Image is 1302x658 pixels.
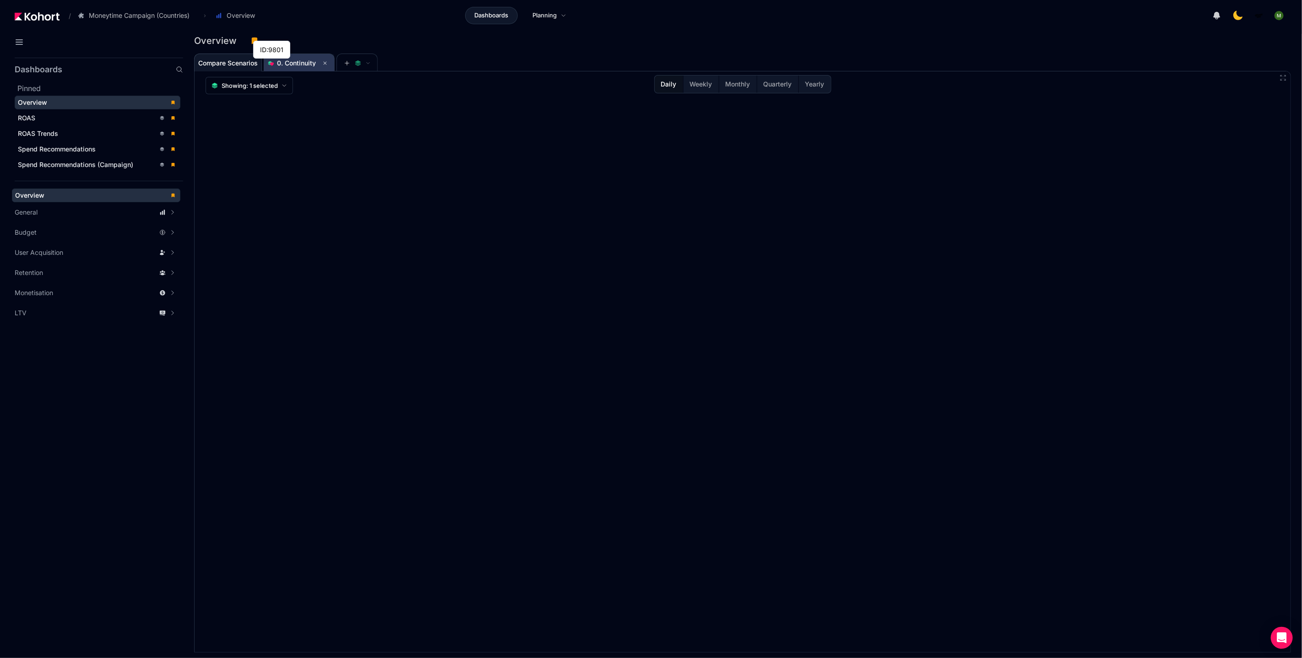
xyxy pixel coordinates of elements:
[15,228,37,237] span: Budget
[73,8,199,23] button: Moneytime Campaign (Countries)
[18,98,47,106] span: Overview
[18,114,35,122] span: ROAS
[15,65,62,74] h2: Dashboards
[655,76,683,93] button: Daily
[719,76,757,93] button: Monthly
[757,76,798,93] button: Quarterly
[89,11,190,20] span: Moneytime Campaign (Countries)
[227,11,255,20] span: Overview
[15,127,180,140] a: ROAS Trends
[465,7,518,24] a: Dashboards
[764,80,792,89] span: Quarterly
[533,11,557,20] span: Planning
[15,111,180,125] a: ROAS
[15,288,53,297] span: Monetisation
[15,158,180,172] a: Spend Recommendations (Campaign)
[194,36,242,45] h3: Overview
[15,96,180,109] a: Overview
[1280,74,1287,81] button: Fullscreen
[18,145,96,153] span: Spend Recommendations
[15,208,38,217] span: General
[798,76,831,93] button: Yearly
[805,80,825,89] span: Yearly
[15,248,63,257] span: User Acquisition
[15,142,180,156] a: Spend Recommendations
[15,191,44,199] span: Overview
[726,80,750,89] span: Monthly
[258,43,285,56] div: ID:9801
[15,268,43,277] span: Retention
[211,8,265,23] button: Overview
[17,83,183,94] h2: Pinned
[12,189,180,202] a: Overview
[474,11,508,20] span: Dashboards
[202,12,208,19] span: ›
[61,11,71,21] span: /
[18,161,133,168] span: Spend Recommendations (Campaign)
[683,76,719,93] button: Weekly
[661,80,677,89] span: Daily
[277,59,316,67] span: 0. Continuity
[523,7,576,24] a: Planning
[222,81,278,90] span: Showing: 1 selected
[15,308,27,318] span: LTV
[15,12,60,21] img: Kohort logo
[198,60,258,66] span: Compare Scenarios
[18,129,58,137] span: ROAS Trends
[206,77,293,94] button: Showing: 1 selected
[1271,627,1293,649] div: Open Intercom Messenger
[1254,11,1264,20] img: logo_MoneyTimeLogo_1_20250619094856634230.png
[690,80,712,89] span: Weekly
